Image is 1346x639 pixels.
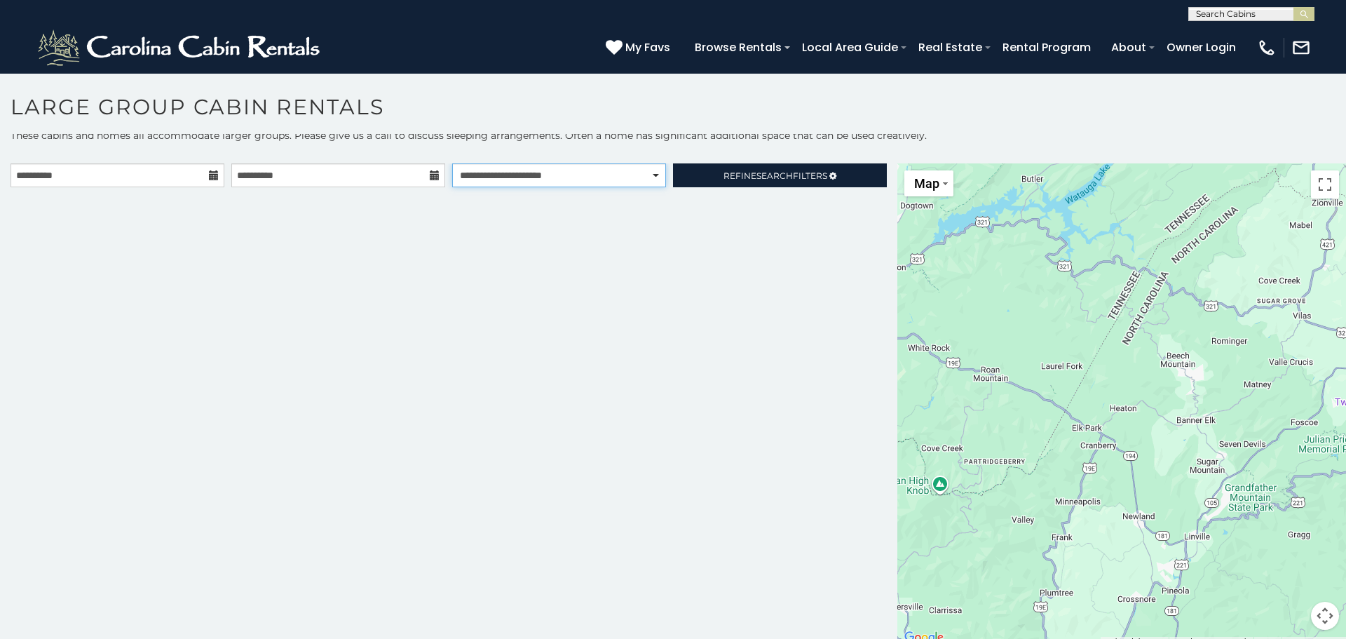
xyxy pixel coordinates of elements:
[625,39,670,56] span: My Favs
[688,35,789,60] a: Browse Rentals
[35,27,326,69] img: White-1-2.png
[1311,602,1339,630] button: Map camera controls
[1291,38,1311,58] img: mail-regular-white.png
[914,176,939,191] span: Map
[756,170,793,181] span: Search
[795,35,905,60] a: Local Area Guide
[995,35,1098,60] a: Rental Program
[723,170,827,181] span: Refine Filters
[1104,35,1153,60] a: About
[1311,170,1339,199] button: Toggle fullscreen view
[673,163,887,187] a: RefineSearchFilters
[1257,38,1277,58] img: phone-regular-white.png
[904,170,953,196] button: Change map style
[1160,35,1243,60] a: Owner Login
[911,35,989,60] a: Real Estate
[606,39,674,57] a: My Favs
